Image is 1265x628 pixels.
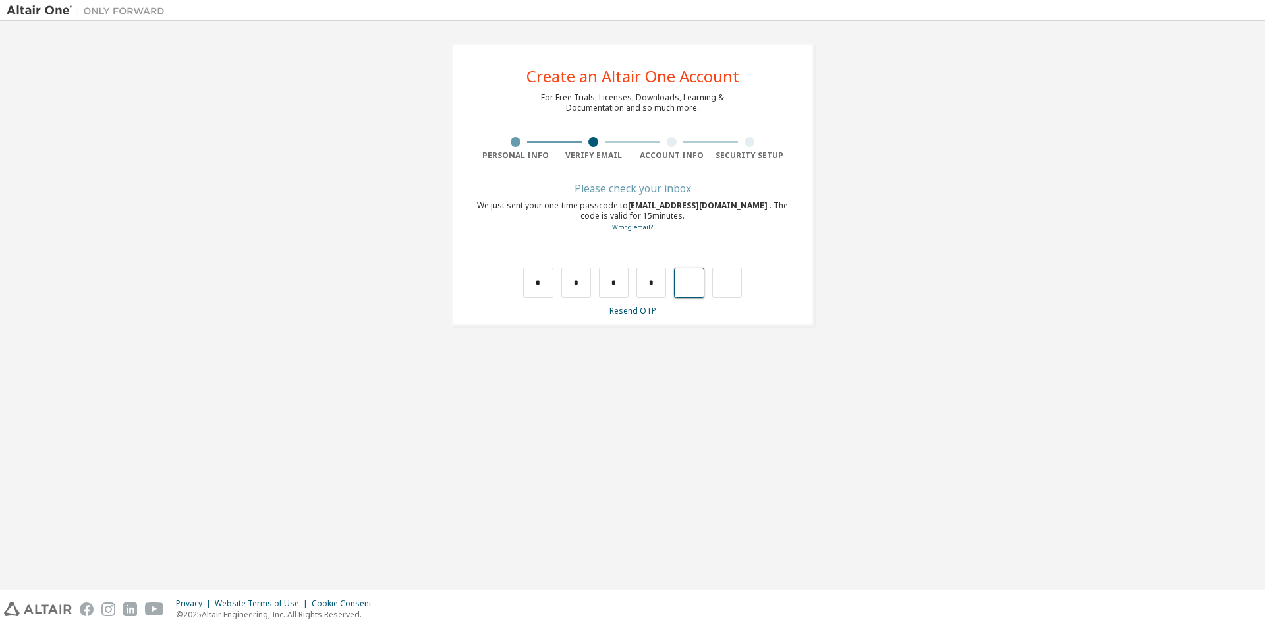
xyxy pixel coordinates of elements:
p: © 2025 Altair Engineering, Inc. All Rights Reserved. [176,609,379,620]
img: linkedin.svg [123,602,137,616]
div: Personal Info [476,150,555,161]
span: [EMAIL_ADDRESS][DOMAIN_NAME] [628,200,770,211]
a: Go back to the registration form [612,223,653,231]
div: Privacy [176,598,215,609]
img: facebook.svg [80,602,94,616]
div: Verify Email [555,150,633,161]
a: Resend OTP [609,305,656,316]
img: Altair One [7,4,171,17]
div: Please check your inbox [476,185,789,192]
div: We just sent your one-time passcode to . The code is valid for 15 minutes. [476,200,789,233]
img: altair_logo.svg [4,602,72,616]
img: youtube.svg [145,602,164,616]
div: For Free Trials, Licenses, Downloads, Learning & Documentation and so much more. [541,92,724,113]
div: Create an Altair One Account [526,69,739,84]
div: Account Info [632,150,711,161]
div: Security Setup [711,150,789,161]
div: Website Terms of Use [215,598,312,609]
div: Cookie Consent [312,598,379,609]
img: instagram.svg [101,602,115,616]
